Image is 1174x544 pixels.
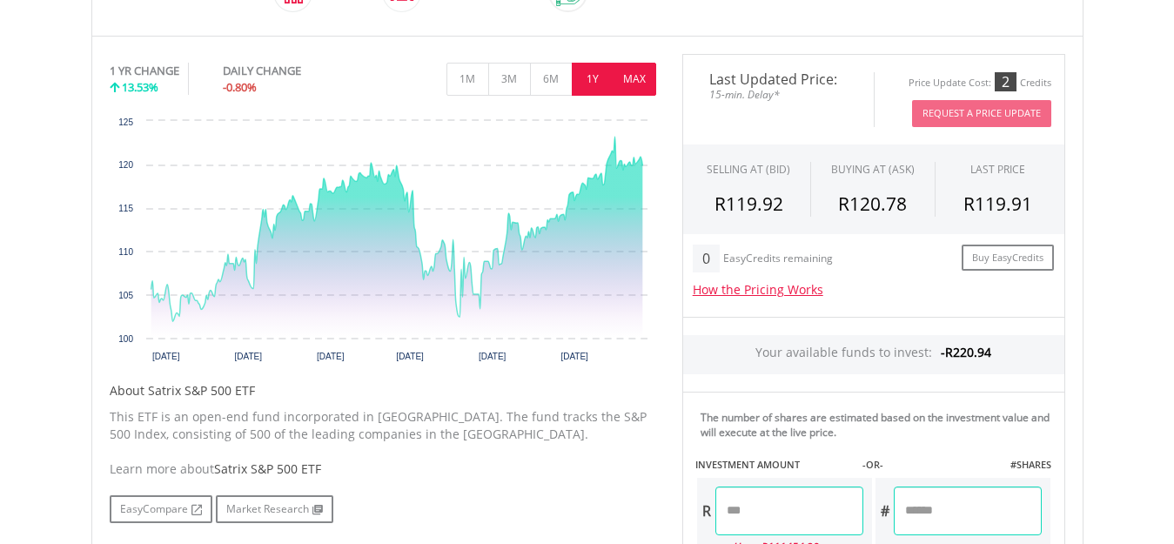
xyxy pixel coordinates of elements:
span: R119.91 [963,191,1032,216]
span: R119.92 [714,191,783,216]
div: 1 YR CHANGE [110,63,179,79]
text: 100 [118,334,133,344]
div: LAST PRICE [970,162,1025,177]
span: Satrix S&P 500 ETF [214,460,321,477]
span: R120.78 [838,191,907,216]
div: 2 [995,72,1016,91]
text: [DATE] [151,352,179,361]
div: Credits [1020,77,1051,90]
span: 13.53% [122,79,158,95]
button: MAX [614,63,656,96]
span: BUYING AT (ASK) [831,162,915,177]
div: R [697,487,715,535]
span: 15-min. Delay* [696,86,861,103]
button: Request A Price Update [912,100,1051,127]
div: DAILY CHANGE [223,63,359,79]
text: 115 [118,204,133,213]
text: [DATE] [234,352,262,361]
label: -OR- [862,458,883,472]
a: Buy EasyCredits [962,245,1054,272]
text: 105 [118,291,133,300]
div: Chart. Highcharts interactive chart. [110,112,656,373]
div: EasyCredits remaining [723,252,833,267]
div: Price Update Cost: [909,77,991,90]
span: -R220.94 [941,344,991,360]
span: Last Updated Price: [696,72,861,86]
div: 0 [693,245,720,272]
text: 120 [118,160,133,170]
text: [DATE] [478,352,506,361]
div: The number of shares are estimated based on the investment value and will execute at the live price. [701,410,1057,440]
text: [DATE] [316,352,344,361]
text: [DATE] [396,352,424,361]
a: EasyCompare [110,495,212,523]
a: How the Pricing Works [693,281,823,298]
label: #SHARES [1010,458,1051,472]
h5: About Satrix S&P 500 ETF [110,382,656,400]
text: [DATE] [560,352,588,361]
text: 125 [118,118,133,127]
div: Learn more about [110,460,656,478]
button: 1Y [572,63,614,96]
div: Your available funds to invest: [683,335,1064,374]
label: INVESTMENT AMOUNT [695,458,800,472]
div: SELLING AT (BID) [707,162,790,177]
span: -0.80% [223,79,257,95]
button: 1M [446,63,489,96]
p: This ETF is an open-end fund incorporated in [GEOGRAPHIC_DATA]. The fund tracks the S&P 500 Index... [110,408,656,443]
div: # [875,487,894,535]
a: Market Research [216,495,333,523]
button: 6M [530,63,573,96]
text: 110 [118,247,133,257]
svg: Interactive chart [110,112,656,373]
button: 3M [488,63,531,96]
